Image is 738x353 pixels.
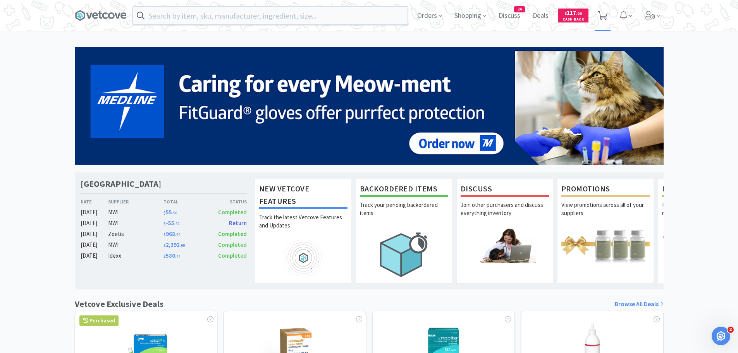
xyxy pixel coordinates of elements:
[175,232,180,237] span: . 94
[712,327,730,345] iframe: Intercom live chat
[108,240,163,250] div: MWI
[218,230,247,238] span: Completed
[565,11,567,16] span: $
[81,240,247,250] a: [DATE]MWI$2,392.09Completed
[514,7,525,12] span: 24
[530,12,552,19] a: Deals
[175,254,180,259] span: . 77
[461,201,549,228] p: Join other purchasers and discuss everything inventory
[133,7,408,24] input: Search by item, sku, manufacturer, ingredient, size...
[75,47,664,165] img: 5b85490d2c9a43ef9873369d65f5cc4c_481.png
[108,198,163,205] div: Supplier
[360,183,448,197] h1: Backordered Items
[561,228,650,263] img: hero_promotions.png
[108,219,163,228] div: MWI
[360,228,448,281] img: hero_backorders.png
[557,178,654,284] a: PromotionsView promotions across all of your suppliers
[81,219,108,228] div: [DATE]
[81,178,161,189] h1: [GEOGRAPHIC_DATA]
[81,251,108,260] div: [DATE]
[563,17,584,22] span: Cash Back
[456,178,553,284] a: DiscussJoin other purchasers and discuss everything inventory
[163,219,179,227] span: -55
[576,11,582,16] span: . 00
[108,229,163,239] div: Zoetis
[180,243,185,248] span: . 09
[356,178,452,284] a: Backordered ItemsTrack your pending backordered items
[615,299,664,309] a: Browse All Deals
[495,12,523,19] a: Discuss24
[108,208,163,217] div: MWI
[163,254,166,259] span: $
[174,221,179,226] span: . 56
[205,198,247,205] div: Status
[218,208,247,216] span: Completed
[259,183,347,209] h1: New Vetcove Features
[255,178,352,284] a: New Vetcove FeaturesTrack the latest Vetcove Features and Updates
[81,219,247,228] a: [DATE]MWI$-55.56Return
[163,230,180,238] span: 968
[81,251,247,260] a: [DATE]Idexx$580.77Completed
[163,232,166,237] span: $
[259,240,347,276] img: hero_feature_roadmap.png
[163,198,205,205] div: Total
[163,210,166,215] span: $
[81,208,247,217] a: [DATE]MWI$55.56Completed
[229,219,247,227] span: Return
[81,198,108,205] div: Date
[75,297,163,311] h1: Vetcove Exclusive Deals
[218,252,247,259] span: Completed
[81,229,247,239] a: [DATE]Zoetis$968.94Completed
[163,221,166,226] span: $
[461,228,549,263] img: hero_discuss.png
[461,183,549,197] h1: Discuss
[163,208,177,216] span: 55
[81,208,108,217] div: [DATE]
[360,201,448,228] p: Track your pending backordered items
[163,243,166,248] span: $
[81,229,108,239] div: [DATE]
[81,240,108,250] div: [DATE]
[163,252,180,259] span: 580
[259,213,347,240] p: Track the latest Vetcove Features and Updates
[172,210,177,215] span: . 56
[728,327,734,333] span: 2
[218,241,247,248] span: Completed
[163,241,185,248] span: 2,392
[561,201,650,228] p: View promotions across all of your suppliers
[565,9,582,16] span: 117
[561,183,650,197] h1: Promotions
[558,5,588,26] a: $117.00Cash Back
[108,251,163,260] div: Idexx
